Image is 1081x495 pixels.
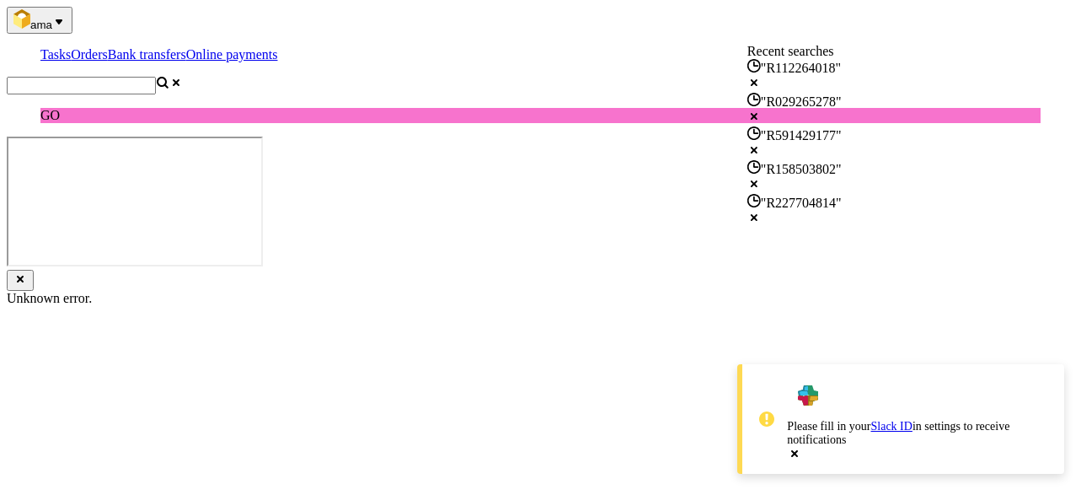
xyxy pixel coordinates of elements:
[761,162,842,176] span: "R158503802"
[7,7,72,34] button: ama
[747,44,834,58] span: Recent searches
[871,420,912,433] a: Slack ID
[30,19,52,31] span: ama
[761,196,842,210] span: "R227704814"
[108,47,186,62] a: Bank transfers
[761,94,842,109] span: "R029265278"
[40,47,71,62] a: Tasks
[761,61,841,75] span: "R112264018"
[787,420,1047,447] div: Please fill in your in settings to receive notifications
[7,291,1074,306] div: Unknown error.
[13,9,30,29] img: logo
[71,47,108,62] a: Orders
[40,108,1041,123] figcaption: GO
[186,47,278,62] a: Online payments
[787,374,829,417] img: Slack
[761,128,842,143] span: "R591429177"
